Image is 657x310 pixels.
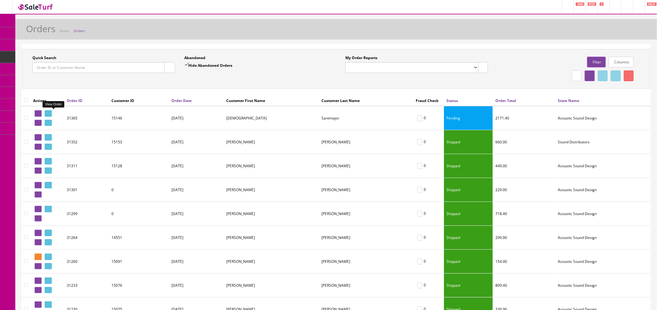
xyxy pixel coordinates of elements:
[413,226,444,250] td: 0
[493,178,555,202] td: 229.00
[647,2,657,6] span: HELP
[109,202,169,226] td: 0
[555,178,651,202] td: Acoustic Sound Design
[444,154,493,178] td: Shipped
[224,226,319,250] td: THOMAS
[588,2,596,6] span: 8725
[493,274,555,297] td: 809.40
[555,202,651,226] td: Acoustic Sound Design
[555,274,651,297] td: Acoustic Sound Design
[184,62,232,68] label: Hide Abandoned Orders
[171,98,192,103] a: Order Date
[32,55,56,61] label: Quick Search
[169,202,224,226] td: [DATE]
[413,95,444,106] th: Fraud Check
[17,3,54,11] img: SaleTurf
[169,250,224,274] td: [DATE]
[446,98,458,103] a: Status
[495,98,516,103] a: Order Total
[31,95,64,106] th: Actions
[224,250,319,274] td: KEVIN
[555,226,651,250] td: Acoustic Sound Design
[224,274,319,297] td: Kathy
[444,250,493,274] td: Shipped
[64,274,109,297] td: 31233
[64,154,109,178] td: 31311
[319,274,414,297] td: Wasson
[169,178,224,202] td: [DATE]
[413,274,444,297] td: 0
[109,226,169,250] td: 14551
[413,130,444,154] td: 0
[413,178,444,202] td: 0
[319,250,414,274] td: ODONNELL
[64,178,109,202] td: 31301
[26,24,55,34] h1: Orders
[74,28,85,33] a: Orders
[169,130,224,154] td: [DATE]
[413,154,444,178] td: 0
[169,274,224,297] td: [DATE]
[224,202,319,226] td: Tyree
[600,2,604,6] span: 3
[319,106,414,130] td: Santmajor
[319,154,414,178] td: Erwin
[184,55,205,61] label: Abandoned
[64,226,109,250] td: 31264
[169,226,224,250] td: [DATE]
[444,274,493,297] td: Shipped
[319,178,414,202] td: Schmiedlin
[587,57,606,67] a: Filter
[169,154,224,178] td: [DATE]
[224,106,319,130] td: Sharan
[444,226,493,250] td: Shipped
[319,226,414,250] td: AMBROSE
[319,202,414,226] td: Lee
[224,130,319,154] td: Darren
[493,130,555,154] td: 660.00
[43,101,64,108] div: View Order
[493,226,555,250] td: 299.00
[555,250,651,274] td: Acoustic Sound Design
[555,154,651,178] td: Acoustic Sound Design
[109,130,169,154] td: 15153
[493,202,555,226] td: 718.40
[555,106,651,130] td: Acoustic Sound Design
[64,106,109,130] td: 31365
[109,250,169,274] td: 15091
[345,55,377,61] label: My Order Reports
[109,274,169,297] td: 15076
[493,106,555,130] td: 2171.40
[67,98,82,103] a: Order ID
[319,95,414,106] th: Customer Last Name
[64,130,109,154] td: 31352
[493,250,555,274] td: 154.00
[32,62,165,73] input: Order ID or Customer Name
[413,202,444,226] td: 0
[109,154,169,178] td: 15128
[64,250,109,274] td: 31260
[224,95,319,106] th: Customer First Name
[109,95,169,106] th: Customer ID
[319,130,414,154] td: DeSimone
[444,106,493,130] td: Pending
[109,178,169,202] td: 0
[184,63,188,67] input: Hide Abandoned Orders
[493,154,555,178] td: 449.00
[224,154,319,178] td: Conner
[576,2,584,6] span: 1943
[413,106,444,130] td: 0
[413,250,444,274] td: 0
[555,130,651,154] td: Sound Distributors
[558,98,579,103] a: Store Name
[59,28,69,33] a: Home
[444,130,493,154] td: Shipped
[444,202,493,226] td: Shipped
[169,106,224,130] td: [DATE]
[609,57,634,67] a: Columns
[224,178,319,202] td: Kevin
[109,106,169,130] td: 15146
[444,178,493,202] td: Shipped
[64,202,109,226] td: 31299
